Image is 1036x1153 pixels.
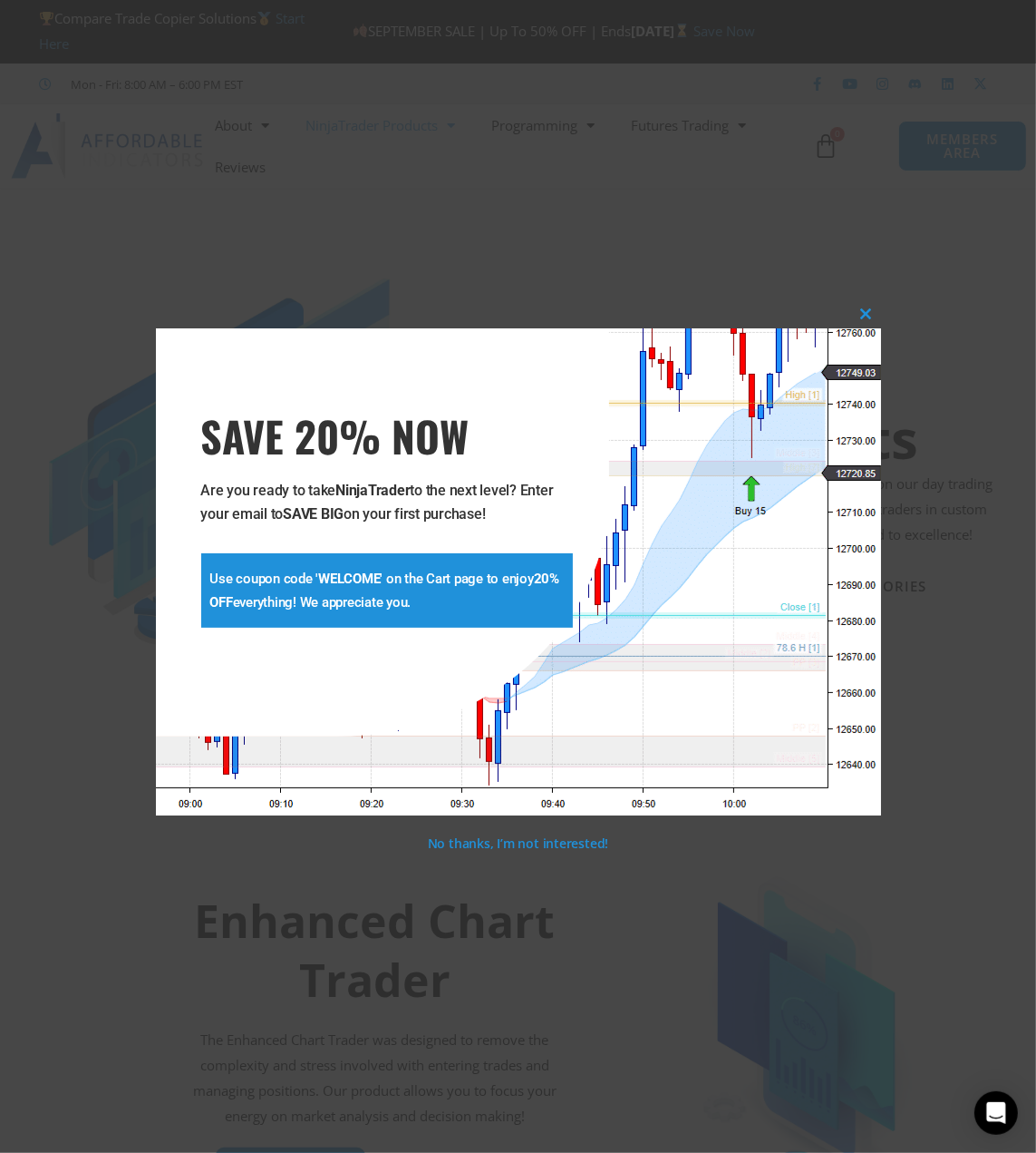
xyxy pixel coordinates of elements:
[210,567,564,614] p: Use coupon code ' ' on the Cart page to enjoy everything! We appreciate you.
[283,505,344,523] strong: SAVE BIG
[335,482,410,499] strong: NinjaTrader
[974,1091,1018,1135] div: Open Intercom Messenger
[318,571,380,587] strong: WELCOME
[201,479,573,526] p: Are you ready to take to the next level? Enter your email to on your first purchase!
[428,835,608,852] a: No thanks, I’m not interested!
[201,410,573,461] h3: SAVE 20% NOW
